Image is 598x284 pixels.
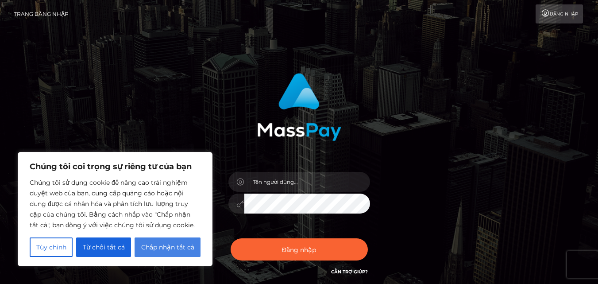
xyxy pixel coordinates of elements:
[30,179,195,229] font: Chúng tôi sử dụng cookie để nâng cao trải nghiệm duyệt web của bạn, cung cấp quảng cáo hoặc nội d...
[83,243,125,251] font: Từ chối tất cả
[257,73,341,141] img: Đăng nhập MassPay
[30,237,73,257] button: Tùy chỉnh
[18,152,212,266] div: Chúng tôi coi trọng sự riêng tư của bạn
[282,245,316,253] font: Đăng nhập
[14,11,69,17] font: Trang đăng nhập
[231,238,368,261] button: Đăng nhập
[141,243,194,251] font: Chấp nhận tất cả
[76,237,131,257] button: Từ chối tất cả
[550,11,578,17] font: Đăng nhập
[30,162,192,171] font: Chúng tôi coi trọng sự riêng tư của bạn
[135,237,201,257] button: Chấp nhận tất cả
[244,172,370,192] input: Tên người dùng...
[536,4,583,23] a: Đăng nhập
[331,269,368,275] a: Cần trợ giúp?
[36,243,66,251] font: Tùy chỉnh
[14,4,69,23] a: Trang đăng nhập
